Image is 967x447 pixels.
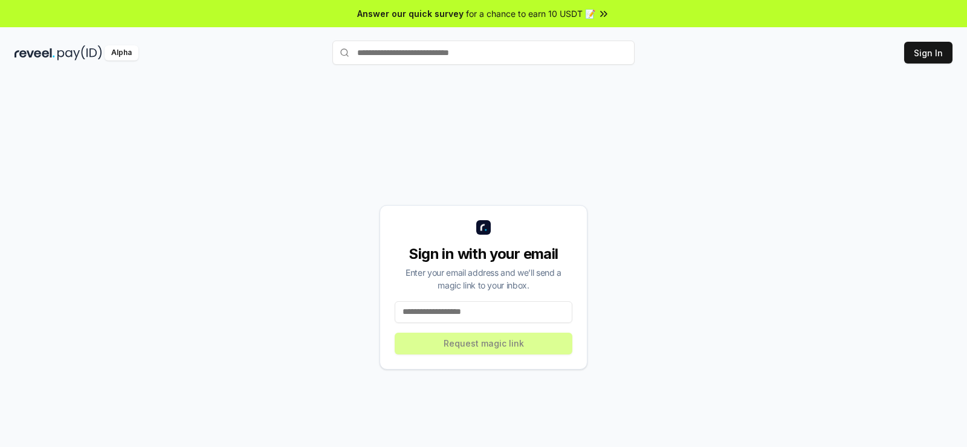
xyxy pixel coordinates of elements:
img: pay_id [57,45,102,60]
button: Sign In [904,42,952,64]
span: for a chance to earn 10 USDT 📝 [466,7,595,20]
span: Answer our quick survey [357,7,464,20]
img: reveel_dark [15,45,55,60]
img: logo_small [476,220,491,235]
div: Sign in with your email [395,244,572,264]
div: Enter your email address and we’ll send a magic link to your inbox. [395,266,572,292]
div: Alpha [105,45,138,60]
